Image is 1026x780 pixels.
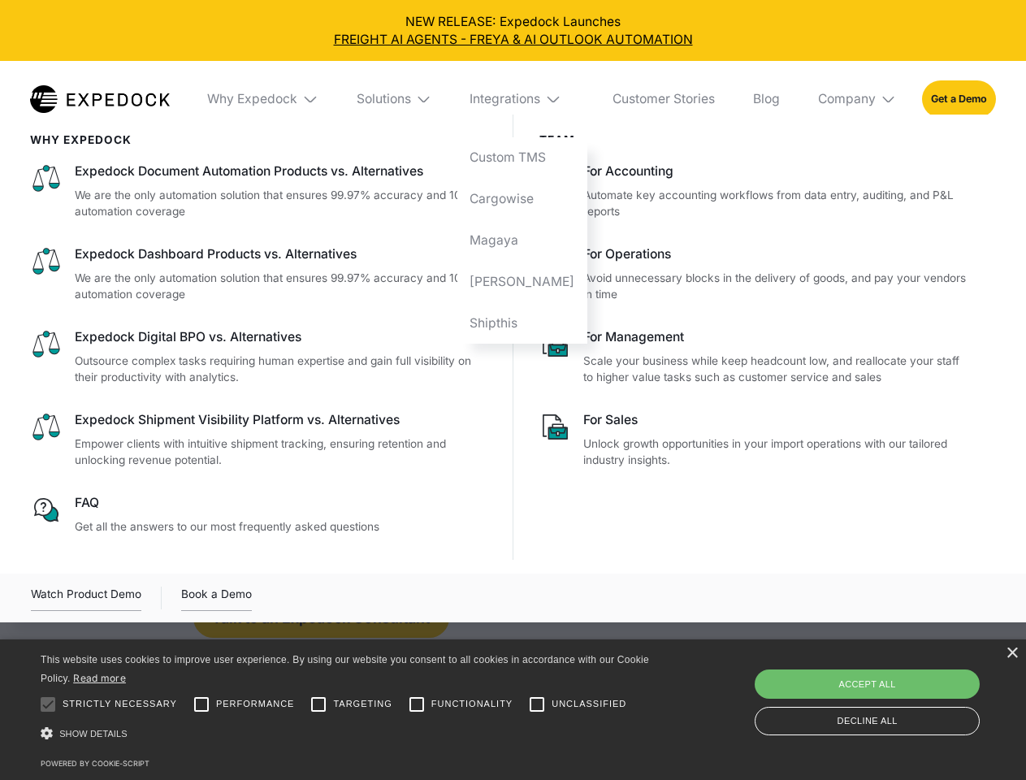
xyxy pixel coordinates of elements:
a: Read more [73,672,126,684]
div: Why Expedock [207,91,297,107]
a: For OperationsAvoid unnecessary blocks in the delivery of goods, and pay your vendors in time [539,245,971,303]
p: Outsource complex tasks requiring human expertise and gain full visibility on their productivity ... [75,353,487,386]
nav: Integrations [457,137,587,344]
div: For Operations [583,245,970,263]
a: For AccountingAutomate key accounting workflows from data entry, auditing, and P&L reports [539,162,971,220]
a: [PERSON_NAME] [457,261,587,302]
span: Show details [59,729,128,739]
div: Team [539,133,971,146]
span: Strictly necessary [63,697,177,711]
iframe: Chat Widget [755,604,1026,780]
a: Powered by cookie-script [41,759,149,768]
div: Expedock Shipment Visibility Platform vs. Alternatives [75,411,487,429]
a: open lightbox [31,585,141,611]
div: Expedock Dashboard Products vs. Alternatives [75,245,487,263]
a: For SalesUnlock growth opportunities in your import operations with our tailored industry insights. [539,411,971,469]
div: Expedock Digital BPO vs. Alternatives [75,328,487,346]
div: FAQ [75,494,487,512]
div: Why Expedock [195,61,331,137]
div: Solutions [357,91,411,107]
a: Cargowise [457,179,587,220]
span: Targeting [333,697,392,711]
a: Book a Demo [181,585,252,611]
div: Integrations [470,91,540,107]
a: Blog [740,61,792,137]
a: FAQGet all the answers to our most frequently asked questions [30,494,487,535]
a: Shipthis [457,302,587,344]
div: For Accounting [583,162,970,180]
div: WHy Expedock [30,133,487,146]
div: Company [818,91,876,107]
p: We are the only automation solution that ensures 99.97% accuracy and 100% automation coverage [75,187,487,220]
p: We are the only automation solution that ensures 99.97% accuracy and 100% automation coverage [75,270,487,303]
div: Solutions [344,61,444,137]
div: Company [805,61,909,137]
p: Unlock growth opportunities in your import operations with our tailored industry insights. [583,435,970,469]
p: Empower clients with intuitive shipment tracking, ensuring retention and unlocking revenue potent... [75,435,487,469]
a: Magaya [457,219,587,261]
div: For Sales [583,411,970,429]
span: Functionality [431,697,513,711]
p: Scale your business while keep headcount low, and reallocate your staff to higher value tasks suc... [583,353,970,386]
a: For ManagementScale your business while keep headcount low, and reallocate your staff to higher v... [539,328,971,386]
div: Watch Product Demo [31,585,141,611]
div: Show details [41,723,655,745]
div: For Management [583,328,970,346]
a: FREIGHT AI AGENTS - FREYA & AI OUTLOOK AUTOMATION [13,31,1014,49]
span: Performance [216,697,295,711]
div: Expedock Document Automation Products vs. Alternatives [75,162,487,180]
a: Expedock Document Automation Products vs. AlternativesWe are the only automation solution that en... [30,162,487,220]
p: Automate key accounting workflows from data entry, auditing, and P&L reports [583,187,970,220]
a: Custom TMS [457,137,587,179]
a: Customer Stories [600,61,727,137]
a: Get a Demo [922,80,996,117]
a: Expedock Shipment Visibility Platform vs. AlternativesEmpower clients with intuitive shipment tra... [30,411,487,469]
p: Avoid unnecessary blocks in the delivery of goods, and pay your vendors in time [583,270,970,303]
span: This website uses cookies to improve user experience. By using our website you consent to all coo... [41,654,649,684]
a: Expedock Dashboard Products vs. AlternativesWe are the only automation solution that ensures 99.9... [30,245,487,303]
a: Expedock Digital BPO vs. AlternativesOutsource complex tasks requiring human expertise and gain f... [30,328,487,386]
p: Get all the answers to our most frequently asked questions [75,518,487,535]
span: Unclassified [552,697,626,711]
div: Integrations [457,61,587,137]
div: NEW RELEASE: Expedock Launches [13,13,1014,49]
